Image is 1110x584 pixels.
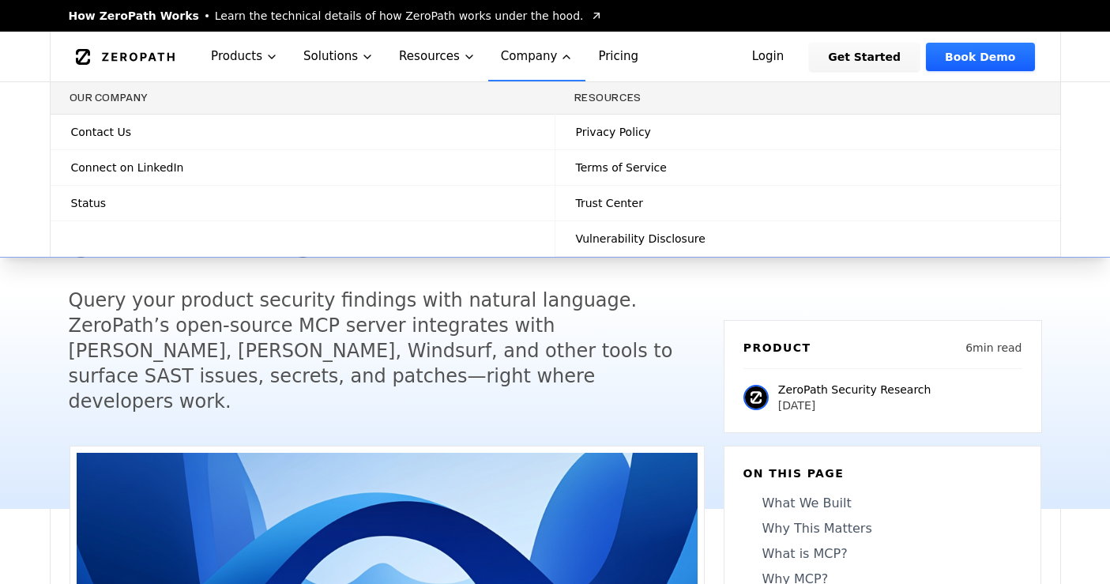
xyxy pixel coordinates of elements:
[576,231,706,247] span: Vulnerability Disclosure
[69,288,675,414] h5: Query your product security findings with natural language. ZeroPath’s open-source MCP server int...
[215,8,584,24] span: Learn the technical details of how ZeroPath works under the hood.
[576,124,651,140] span: Privacy Policy
[555,221,1060,256] a: Vulnerability Disclosure
[51,186,555,220] a: Status
[71,195,107,211] span: Status
[71,160,184,175] span: Connect on LinkedIn
[386,32,488,81] button: Resources
[585,32,651,81] a: Pricing
[51,150,555,185] a: Connect on LinkedIn
[69,8,199,24] span: How ZeroPath Works
[576,195,643,211] span: Trust Center
[965,340,1022,356] p: 6 min read
[291,32,386,81] button: Solutions
[743,385,769,410] img: ZeroPath Security Research
[51,115,555,149] a: Contact Us
[743,465,1022,481] h6: On this page
[70,92,536,104] h3: Our Company
[69,8,603,24] a: How ZeroPath WorksLearn the technical details of how ZeroPath works under the hood.
[555,186,1060,220] a: Trust Center
[50,32,1061,81] nav: Global
[71,124,131,140] span: Contact Us
[576,160,667,175] span: Terms of Service
[743,340,811,356] h6: Product
[198,32,291,81] button: Products
[809,43,920,71] a: Get Started
[555,150,1060,185] a: Terms of Service
[743,544,1022,563] a: What is MCP?
[555,115,1060,149] a: Privacy Policy
[743,519,1022,538] a: Why This Matters
[778,382,931,397] p: ZeroPath Security Research
[743,494,1022,513] a: What We Built
[778,397,931,413] p: [DATE]
[733,43,803,71] a: Login
[574,92,1041,104] h3: Resources
[488,32,586,81] button: Company
[926,43,1034,71] a: Book Demo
